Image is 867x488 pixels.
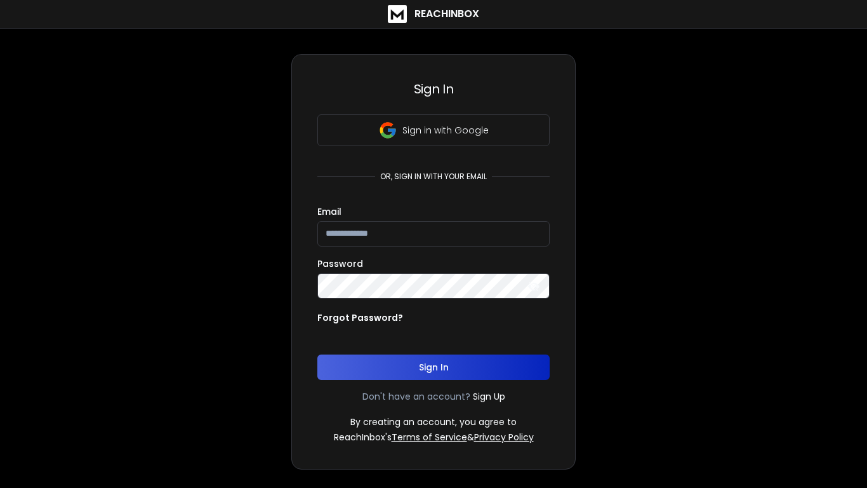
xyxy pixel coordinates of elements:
img: logo [388,5,407,23]
p: Sign in with Google [402,124,489,137]
label: Password [317,259,363,268]
p: Forgot Password? [317,311,403,324]
h1: ReachInbox [414,6,479,22]
a: Sign Up [473,390,505,403]
button: Sign in with Google [317,114,550,146]
a: ReachInbox [388,5,479,23]
button: Sign In [317,355,550,380]
p: or, sign in with your email [375,172,492,182]
p: By creating an account, you agree to [350,416,517,428]
label: Email [317,207,341,216]
p: Don't have an account? [362,390,470,403]
p: ReachInbox's & [334,431,534,444]
a: Privacy Policy [474,431,534,444]
h3: Sign In [317,80,550,98]
a: Terms of Service [392,431,467,444]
